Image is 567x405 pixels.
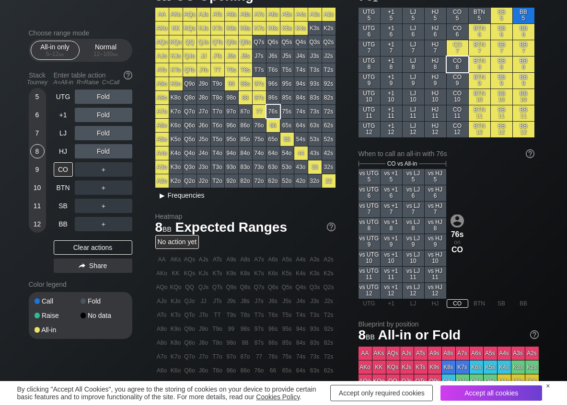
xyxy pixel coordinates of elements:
[225,133,238,146] div: 95o
[322,91,336,104] div: 82s
[256,393,300,401] a: Cookies Policy
[359,73,380,89] div: UTG 9
[253,49,266,63] div: J7s
[425,89,446,105] div: HJ 10
[253,35,266,49] div: Q7s
[403,105,424,121] div: LJ 11
[513,56,534,72] div: BB 8
[546,382,550,390] div: ×
[183,119,197,132] div: Q6o
[403,73,424,89] div: LJ 9
[491,56,512,72] div: SB 8
[211,119,224,132] div: T6o
[25,79,50,86] div: Tourney
[322,160,336,174] div: 32s
[403,40,424,56] div: LJ 7
[469,8,490,23] div: BTN 5
[211,49,224,63] div: JTs
[403,169,424,185] div: vs LJ 5
[381,122,402,137] div: +1 12
[169,63,183,77] div: KTo
[294,77,308,90] div: 94s
[30,144,45,158] div: 8
[491,24,512,40] div: SB 6
[266,63,280,77] div: T6s
[280,160,294,174] div: 53o
[84,41,128,59] div: Normal
[123,70,133,80] img: help.32db89a4.svg
[155,63,169,77] div: ATo
[322,8,336,21] div: A2s
[211,63,224,77] div: TT
[197,8,210,21] div: AJs
[525,148,535,159] img: help.32db89a4.svg
[425,8,446,23] div: HJ 5
[266,146,280,160] div: 64o
[266,105,280,118] div: 76s
[169,49,183,63] div: KJo
[225,49,238,63] div: J9s
[81,312,127,319] div: No data
[359,122,380,137] div: UTG 12
[469,40,490,56] div: BTN 7
[197,174,210,188] div: J2o
[294,91,308,104] div: 84s
[280,8,294,21] div: A5s
[211,174,224,188] div: T2o
[280,77,294,90] div: 95s
[183,160,197,174] div: Q3o
[75,162,132,177] div: ＋
[381,202,402,217] div: vs +1 7
[183,91,197,104] div: Q8o
[183,133,197,146] div: Q5o
[403,89,424,105] div: LJ 10
[30,217,45,231] div: 12
[155,77,169,90] div: A9o
[183,35,197,49] div: QQ
[381,40,402,56] div: +1 7
[308,133,322,146] div: 53s
[35,312,81,319] div: Raise
[359,150,534,157] div: When to call an all-in with 76s
[211,22,224,35] div: KTs
[280,174,294,188] div: 52o
[403,24,424,40] div: LJ 6
[425,73,446,89] div: HJ 9
[381,56,402,72] div: +1 8
[280,49,294,63] div: J5s
[381,73,402,89] div: +1 9
[169,35,183,49] div: KQo
[197,35,210,49] div: QJs
[491,105,512,121] div: SB 11
[322,133,336,146] div: 52s
[359,8,380,23] div: UTG 5
[308,105,322,118] div: 73s
[308,91,322,104] div: 83s
[211,105,224,118] div: T7o
[359,105,380,121] div: UTG 11
[387,160,417,167] span: CO vs All-in
[266,91,280,104] div: 86s
[440,385,542,401] div: Accept all cookies
[253,146,266,160] div: 74o
[322,119,336,132] div: 62s
[197,91,210,104] div: J8o
[183,105,197,118] div: Q7o
[54,199,73,213] div: SB
[425,185,446,201] div: vs HJ 6
[359,24,380,40] div: UTG 6
[197,49,210,63] div: JJ
[294,174,308,188] div: 42o
[280,35,294,49] div: Q5s
[294,49,308,63] div: J4s
[30,180,45,195] div: 10
[54,79,132,86] div: A=All-in R=Raise C=Call
[266,77,280,90] div: 96s
[513,24,534,40] div: BB 6
[322,105,336,118] div: 72s
[197,22,210,35] div: KJs
[239,22,252,35] div: K8s
[266,133,280,146] div: 65o
[308,35,322,49] div: Q3s
[359,169,380,185] div: vs UTG 5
